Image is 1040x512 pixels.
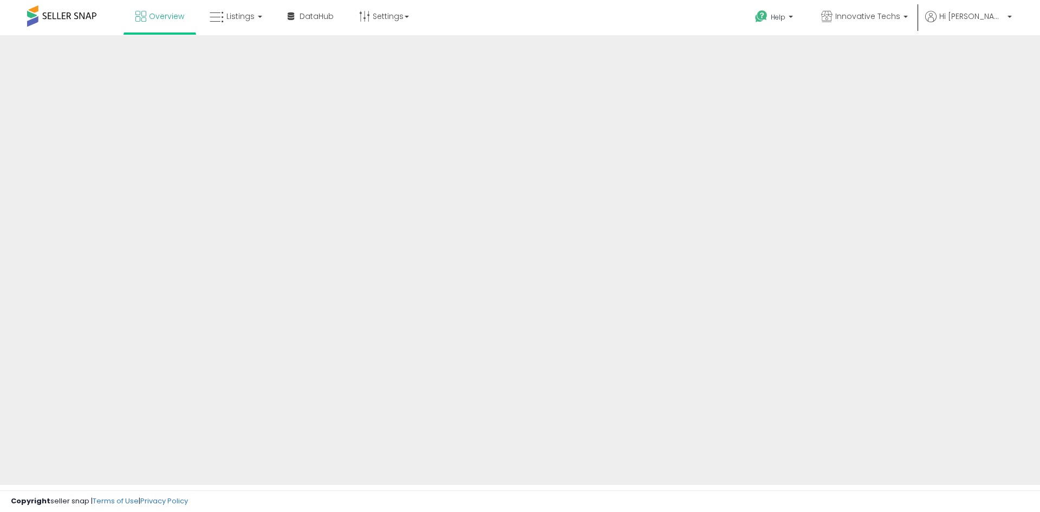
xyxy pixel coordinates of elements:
span: Hi [PERSON_NAME] [939,11,1004,22]
a: Help [746,2,804,35]
span: DataHub [300,11,334,22]
span: Innovative Techs [835,11,900,22]
span: Help [771,12,785,22]
span: Listings [226,11,255,22]
i: Get Help [755,10,768,23]
span: Overview [149,11,184,22]
a: Hi [PERSON_NAME] [925,11,1012,35]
